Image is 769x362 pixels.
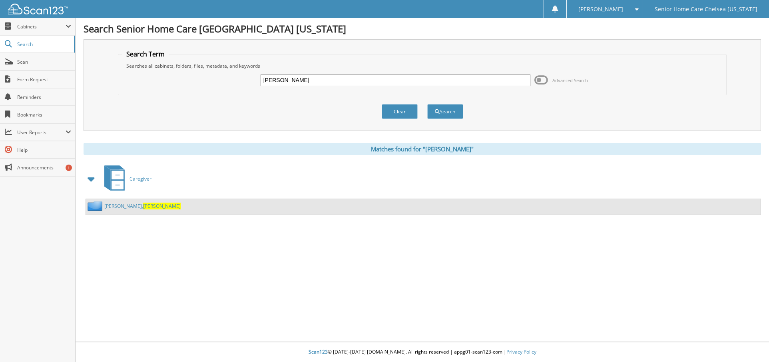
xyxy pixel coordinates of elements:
[17,129,66,136] span: User Reports
[84,143,761,155] div: Matches found for "[PERSON_NAME]"
[66,165,72,171] div: 1
[88,201,104,211] img: folder2.png
[17,147,71,153] span: Help
[122,62,723,69] div: Searches all cabinets, folders, files, metadata, and keywords
[309,348,328,355] span: Scan123
[655,7,757,12] span: Senior Home Care Chelsea [US_STATE]
[17,94,71,101] span: Reminders
[104,203,181,209] a: [PERSON_NAME],[PERSON_NAME]
[129,175,151,182] span: Caregiver
[17,23,66,30] span: Cabinets
[122,50,169,58] legend: Search Term
[17,111,71,118] span: Bookmarks
[76,342,769,362] div: © [DATE]-[DATE] [DOMAIN_NAME]. All rights reserved | appg01-scan123-com |
[100,163,151,195] a: Caregiver
[143,203,181,209] span: [PERSON_NAME]
[17,76,71,83] span: Form Request
[17,41,70,48] span: Search
[427,104,463,119] button: Search
[17,58,71,65] span: Scan
[578,7,623,12] span: [PERSON_NAME]
[8,4,68,14] img: scan123-logo-white.svg
[17,164,71,171] span: Announcements
[506,348,536,355] a: Privacy Policy
[729,324,769,362] iframe: Chat Widget
[552,77,588,83] span: Advanced Search
[84,22,761,35] h1: Search Senior Home Care [GEOGRAPHIC_DATA] [US_STATE]
[382,104,418,119] button: Clear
